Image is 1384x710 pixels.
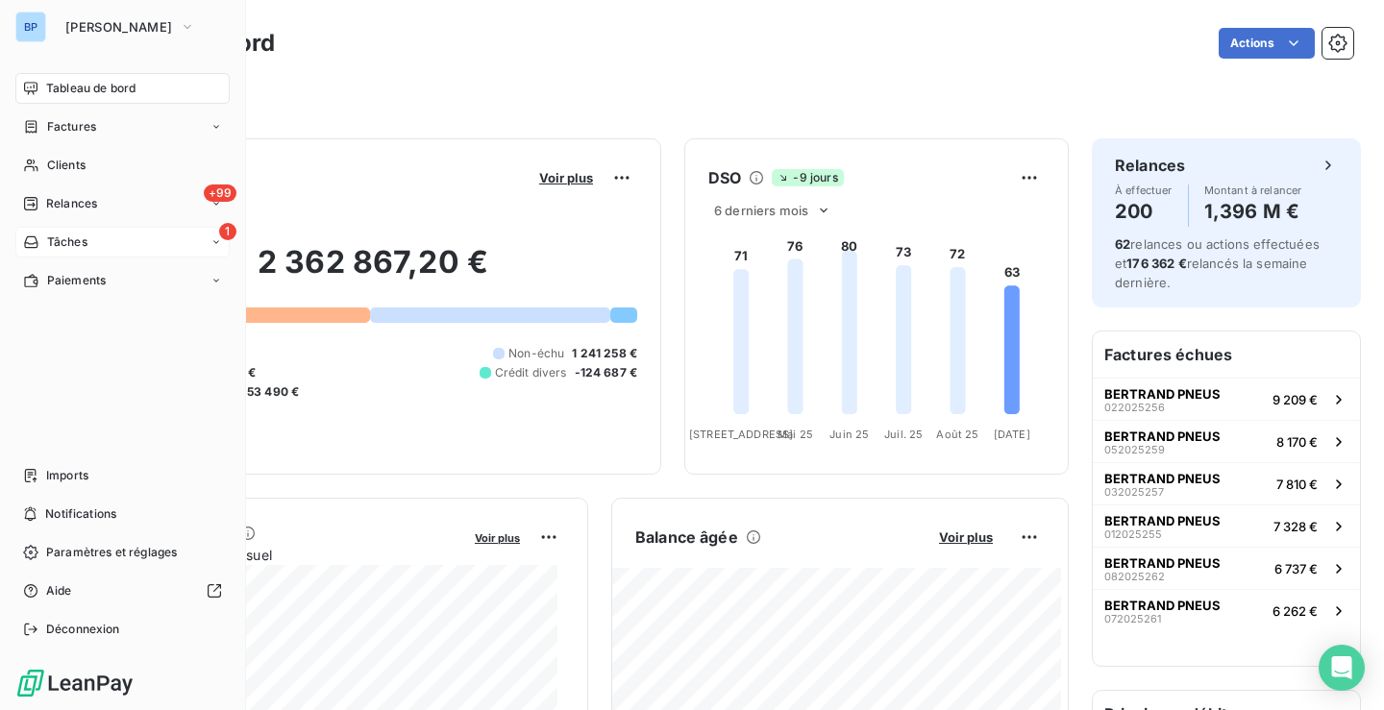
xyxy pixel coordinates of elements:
span: 62 [1115,236,1130,252]
span: 082025262 [1104,571,1165,582]
button: Voir plus [533,169,599,186]
span: Voir plus [939,529,993,545]
span: Déconnexion [46,621,120,638]
tspan: [STREET_ADDRESS] [689,428,793,441]
span: Aide [46,582,72,600]
button: Voir plus [469,528,526,546]
tspan: Juil. 25 [884,428,923,441]
span: Notifications [45,505,116,523]
span: 7 810 € [1276,477,1318,492]
tspan: [DATE] [994,428,1030,441]
span: Clients [47,157,86,174]
button: BERTRAND PNEUS0720252616 262 € [1093,589,1360,631]
span: 012025255 [1104,528,1162,540]
span: BERTRAND PNEUS [1104,428,1221,444]
h6: Relances [1115,154,1185,177]
span: 9 209 € [1273,392,1318,407]
div: BP [15,12,46,42]
span: -53 490 € [241,383,299,401]
span: 052025259 [1104,444,1165,455]
span: 8 170 € [1276,434,1318,450]
span: Imports [46,467,88,484]
span: 022025256 [1104,402,1165,413]
span: 7 328 € [1273,519,1318,534]
a: Aide [15,575,230,606]
button: BERTRAND PNEUS0820252626 737 € [1093,547,1360,589]
span: -124 687 € [575,364,638,381]
button: Actions [1219,28,1315,59]
button: Voir plus [933,528,999,546]
span: À effectuer [1115,184,1173,196]
span: 176 362 € [1126,256,1186,271]
span: Montant à relancer [1204,184,1302,196]
span: BERTRAND PNEUS [1104,598,1221,613]
h6: Balance âgée [635,526,738,549]
span: Paramètres et réglages [46,544,177,561]
h6: Factures échues [1093,331,1360,378]
h2: 2 362 867,20 € [109,243,637,301]
div: Open Intercom Messenger [1319,645,1365,691]
span: Tâches [47,233,87,251]
span: 072025261 [1104,613,1161,624]
span: -9 jours [772,169,843,186]
button: BERTRAND PNEUS0520252598 170 € [1093,420,1360,462]
span: BERTRAND PNEUS [1104,386,1221,402]
h4: 1,396 M € [1204,196,1302,227]
span: Voir plus [539,170,593,185]
span: Voir plus [475,531,520,545]
span: 6 737 € [1274,561,1318,576]
span: 032025257 [1104,486,1164,498]
span: Non-échu [508,345,564,362]
button: BERTRAND PNEUS0120252557 328 € [1093,504,1360,547]
span: Paiements [47,272,106,289]
span: 1 241 258 € [572,345,637,362]
button: BERTRAND PNEUS0320252577 810 € [1093,462,1360,504]
span: BERTRAND PNEUS [1104,513,1221,528]
h6: DSO [708,166,741,189]
h4: 200 [1115,196,1173,227]
span: Relances [46,195,97,212]
span: 6 262 € [1273,603,1318,619]
span: +99 [204,184,236,202]
span: [PERSON_NAME] [65,19,172,35]
img: Logo LeanPay [15,668,135,698]
span: 1 [219,223,236,240]
span: 6 derniers mois [714,203,808,218]
span: Crédit divers [495,364,567,381]
span: BERTRAND PNEUS [1104,555,1221,571]
button: BERTRAND PNEUS0220252569 209 € [1093,378,1360,420]
span: relances ou actions effectuées et relancés la semaine dernière. [1115,236,1320,290]
tspan: Juin 25 [829,428,869,441]
span: BERTRAND PNEUS [1104,471,1221,486]
tspan: Août 25 [936,428,978,441]
span: Factures [47,118,96,135]
span: Tableau de bord [46,80,136,97]
span: Chiffre d'affaires mensuel [109,545,461,565]
tspan: Mai 25 [778,428,813,441]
